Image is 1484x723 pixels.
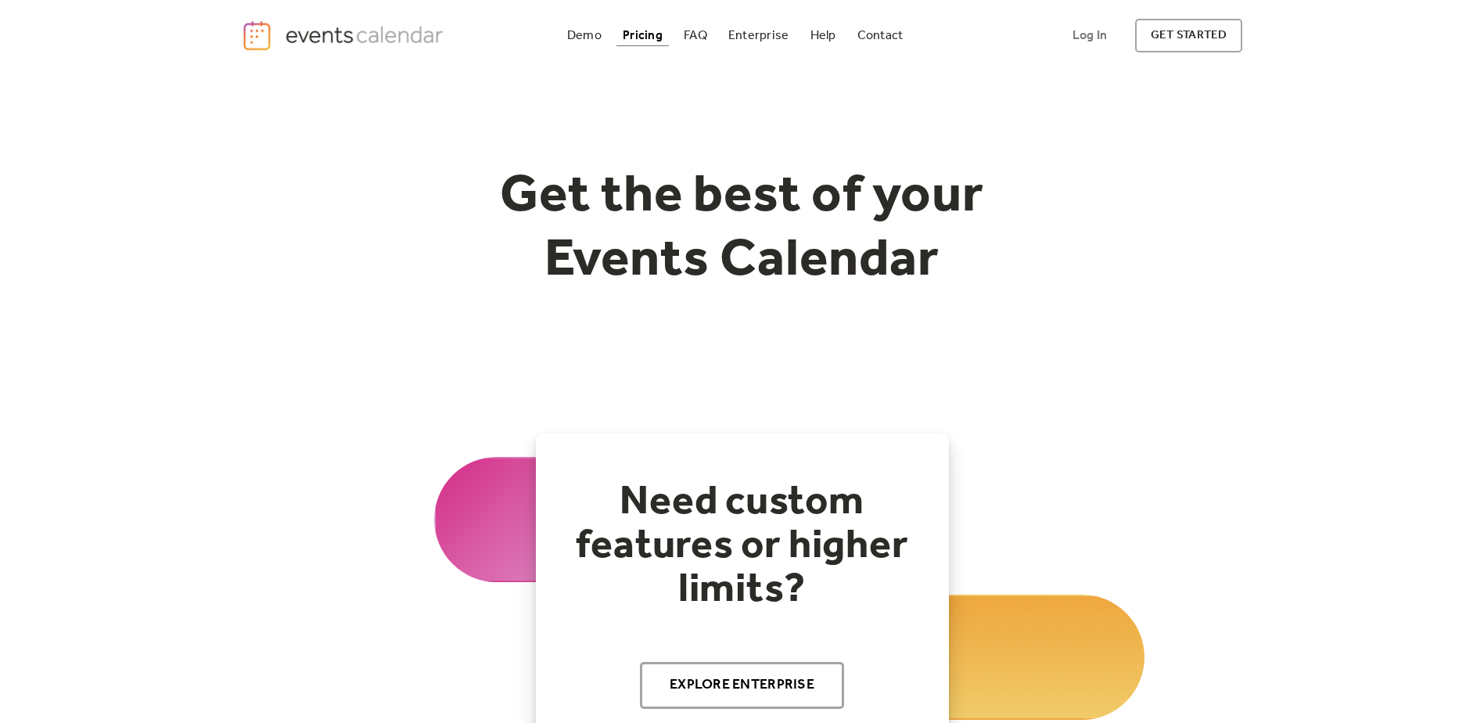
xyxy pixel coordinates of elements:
[810,31,836,40] div: Help
[728,31,789,40] div: Enterprise
[857,31,904,40] div: Contact
[1135,19,1242,52] a: get started
[561,25,608,46] a: Demo
[677,25,713,46] a: FAQ
[616,25,669,46] a: Pricing
[567,480,918,612] h2: Need custom features or higher limits?
[623,31,663,40] div: Pricing
[722,25,795,46] a: Enterprise
[442,165,1043,293] h1: Get the best of your Events Calendar
[804,25,843,46] a: Help
[567,31,602,40] div: Demo
[851,25,910,46] a: Contact
[1057,19,1123,52] a: Log In
[684,31,707,40] div: FAQ
[640,662,844,709] a: Explore Enterprise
